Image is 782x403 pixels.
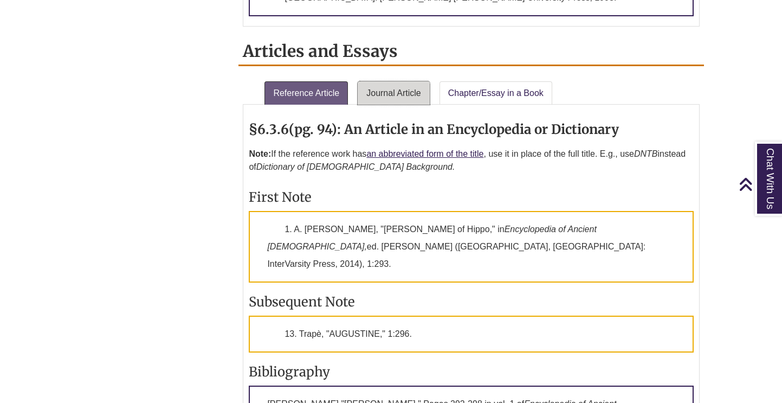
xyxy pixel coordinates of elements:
h3: Bibliography [249,363,693,380]
a: an abbreviated form of the title [366,149,483,158]
strong: (pg. 94): An Article in an Encyclopedia or Dictionary [289,121,619,138]
p: 13. Trapè, "AUGUSTINE," 1:296. [249,316,693,353]
em: Dictionary of [DEMOGRAPHIC_DATA] Background. [256,162,455,171]
strong: Note: [249,149,271,158]
em: DNTB [634,149,658,158]
a: Reference Article [264,81,348,105]
a: Chapter/Essay in a Book [440,81,552,105]
a: Journal Article [358,81,430,105]
p: 1. A. [PERSON_NAME], "[PERSON_NAME] of Hippo," in ed. [PERSON_NAME] ([GEOGRAPHIC_DATA], [GEOGRAPH... [249,211,693,283]
p: If the reference work has , use it in place of the full title. E.g., use instead of [249,143,693,178]
strong: §6.3.6 [249,121,289,138]
h3: Subsequent Note [249,293,693,310]
a: Back to Top [739,177,779,191]
h2: Articles and Essays [238,37,703,66]
h3: First Note [249,189,693,206]
em: Encyclopedia of Ancient [DEMOGRAPHIC_DATA], [267,225,596,251]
